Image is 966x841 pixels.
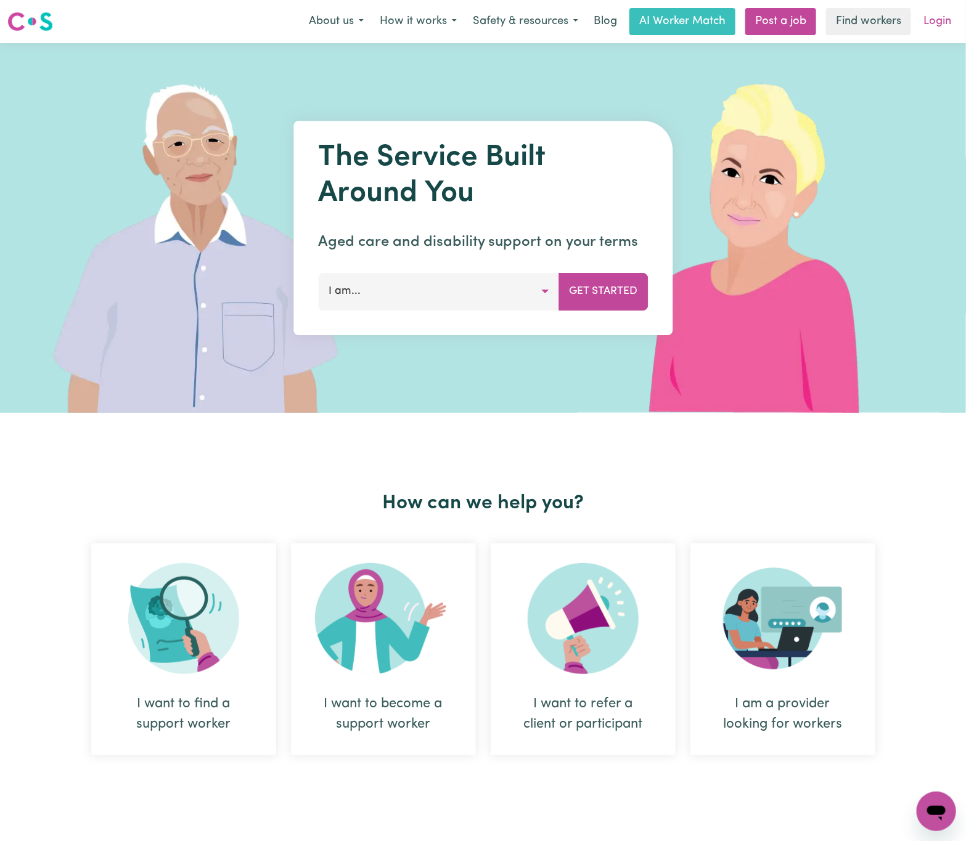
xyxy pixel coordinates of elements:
h1: The Service Built Around You [318,140,648,211]
img: Become Worker [315,563,452,674]
div: I want to become a support worker [291,543,476,755]
a: AI Worker Match [629,8,735,35]
img: Refer [528,563,639,674]
iframe: Button to launch messaging window [917,792,956,831]
div: I want to refer a client or participant [491,543,676,755]
div: I want to find a support worker [91,543,276,755]
button: How it works [372,9,465,35]
a: Post a job [745,8,816,35]
div: I want to refer a client or participant [520,694,646,734]
div: I want to become a support worker [321,694,446,734]
a: Find workers [826,8,911,35]
a: Careseekers logo [7,7,53,36]
img: Careseekers logo [7,10,53,33]
div: I am a provider looking for workers [720,694,846,734]
a: Login [916,8,959,35]
button: Get Started [559,273,648,310]
button: Safety & resources [465,9,586,35]
p: Aged care and disability support on your terms [318,231,648,253]
div: I want to find a support worker [121,694,247,734]
img: Search [128,563,239,674]
img: Provider [723,563,843,674]
h2: How can we help you? [84,492,883,515]
button: I am... [318,273,559,310]
a: Blog [586,8,624,35]
div: I am a provider looking for workers [690,543,875,755]
button: About us [301,9,372,35]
